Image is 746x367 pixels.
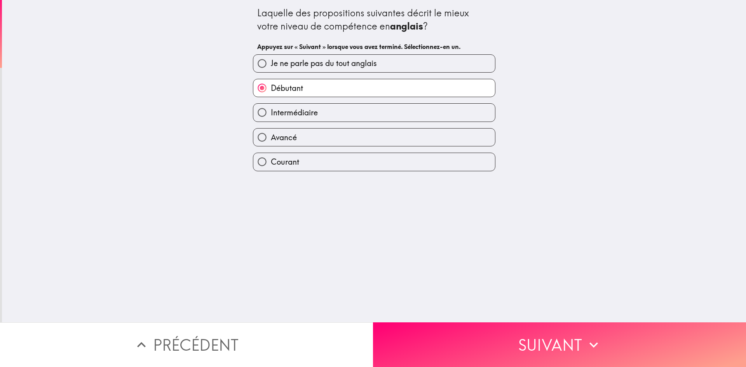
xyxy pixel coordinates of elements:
div: Laquelle des propositions suivantes décrit le mieux votre niveau de compétence en ? [257,7,491,33]
button: Courant [253,153,495,170]
button: Suivant [373,322,746,367]
span: Je ne parle pas du tout anglais [271,58,377,69]
button: Je ne parle pas du tout anglais [253,55,495,72]
b: anglais [390,20,423,32]
button: Avancé [253,129,495,146]
span: Intermédiaire [271,107,318,118]
button: Débutant [253,79,495,97]
span: Avancé [271,132,297,143]
span: Courant [271,157,299,167]
button: Intermédiaire [253,104,495,121]
span: Débutant [271,83,303,94]
h6: Appuyez sur « Suivant » lorsque vous avez terminé. Sélectionnez-en un. [257,42,491,51]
